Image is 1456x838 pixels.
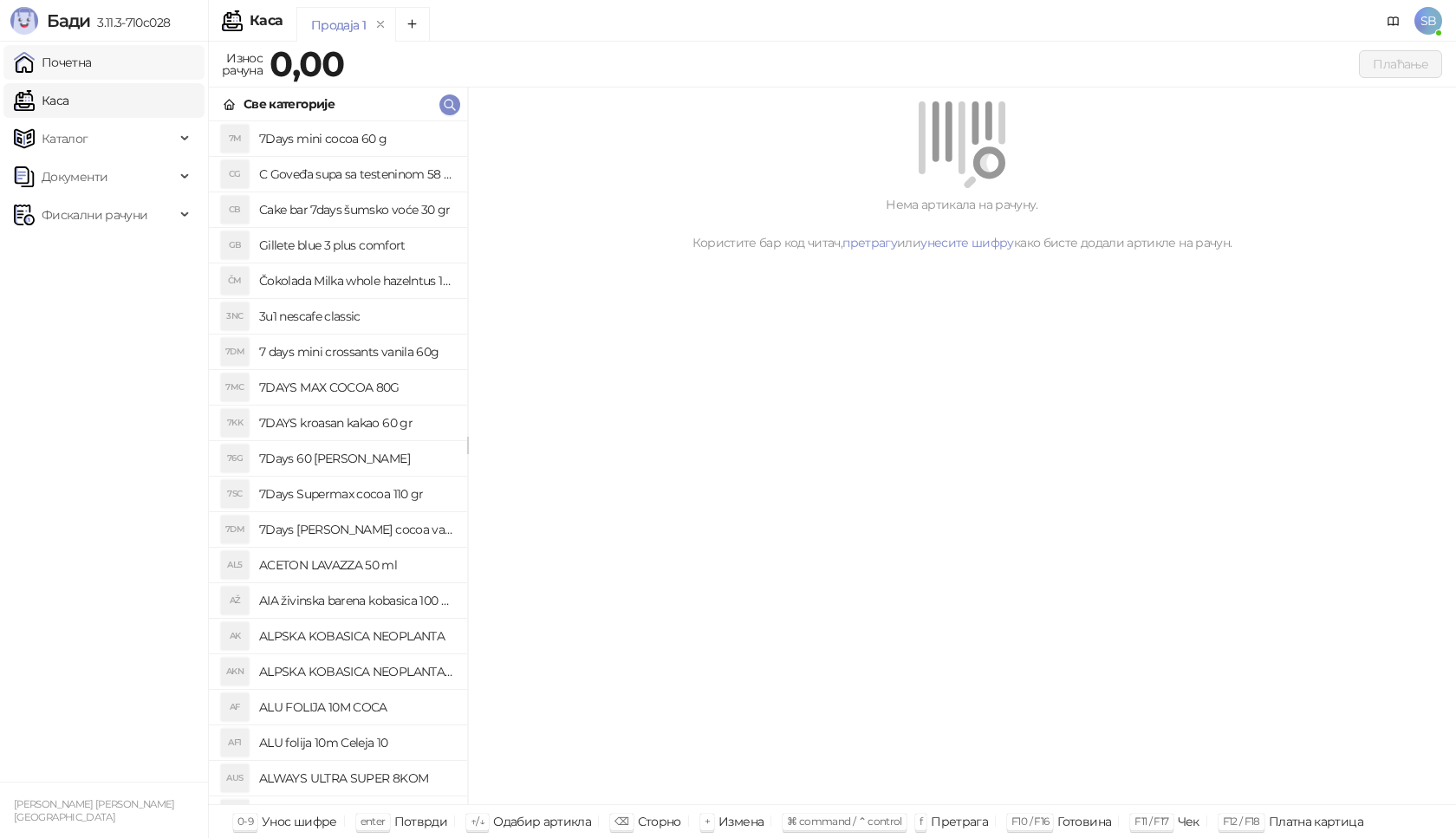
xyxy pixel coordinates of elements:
[221,409,249,437] div: 7KK
[259,409,453,437] h4: 7DAYS kroasan kakao 60 gr
[221,196,249,224] div: CB
[1269,810,1363,833] div: Платна картица
[10,7,38,35] img: Logo
[259,231,453,259] h4: Gillete blue 3 plus comfort
[262,810,337,833] div: Унос шифре
[270,42,344,85] strong: 0,00
[259,516,453,543] h4: 7Days [PERSON_NAME] cocoa vanila 80 gr
[42,198,147,232] span: Фискални рачуни
[259,160,453,188] h4: C Goveđa supa sa testeninom 58 grama
[221,622,249,650] div: AK
[259,480,453,508] h4: 7Days Supermax cocoa 110 gr
[1178,810,1199,833] div: Чек
[42,121,88,156] span: Каталог
[250,14,283,28] div: Каса
[259,374,453,401] h4: 7DAYS MAX COCOA 80G
[1011,815,1049,828] span: F10 / F16
[259,338,453,366] h4: 7 days mini crossants vanila 60g
[14,45,92,80] a: Почетна
[42,159,107,194] span: Документи
[221,160,249,188] div: CG
[718,810,764,833] div: Измена
[259,445,453,472] h4: 7Days 60 [PERSON_NAME]
[493,810,591,833] div: Одабир артикла
[259,800,453,828] h4: ALWAYS ultra ulošci 16kom
[920,815,922,828] span: f
[259,622,453,650] h4: ALPSKA KOBASICA NEOPLANTA
[394,810,448,833] div: Потврди
[221,267,249,295] div: ČM
[1223,815,1260,828] span: F12 / F18
[221,445,249,472] div: 76G
[369,17,392,32] button: remove
[14,83,68,118] a: Каса
[90,15,170,30] span: 3.11.3-710c028
[842,235,897,250] a: претрагу
[259,693,453,721] h4: ALU FOLIJA 10M COCA
[259,764,453,792] h4: ALWAYS ULTRA SUPER 8KOM
[471,815,484,828] span: ↑/↓
[311,16,366,35] div: Продаја 1
[920,235,1014,250] a: унесите шифру
[221,125,249,153] div: 7M
[259,302,453,330] h4: 3u1 nescafe classic
[47,10,90,31] span: Бади
[395,7,430,42] button: Add tab
[614,815,628,828] span: ⌫
[259,729,453,757] h4: ALU folija 10m Celeja 10
[1414,7,1442,35] span: SB
[221,729,249,757] div: AF1
[259,196,453,224] h4: Cake bar 7days šumsko voće 30 gr
[1359,50,1442,78] button: Плаћање
[1380,7,1407,35] a: Документација
[787,815,902,828] span: ⌘ command / ⌃ control
[259,125,453,153] h4: 7Days mini cocoa 60 g
[259,587,453,614] h4: AIA živinska barena kobasica 100 gr
[259,267,453,295] h4: Čokolada Milka whole hazelntus 100 gr
[1057,810,1111,833] div: Готовина
[638,810,681,833] div: Сторно
[259,658,453,685] h4: ALPSKA KOBASICA NEOPLANTA 1kg
[221,658,249,685] div: AKN
[221,551,249,579] div: AL5
[705,815,710,828] span: +
[218,47,266,81] div: Износ рачуна
[14,798,175,823] small: [PERSON_NAME] [PERSON_NAME] [GEOGRAPHIC_DATA]
[221,764,249,792] div: AUS
[244,94,335,114] div: Све категорије
[221,374,249,401] div: 7MC
[1134,815,1168,828] span: F11 / F17
[931,810,988,833] div: Претрага
[237,815,253,828] span: 0-9
[221,516,249,543] div: 7DM
[489,195,1435,252] div: Нема артикала на рачуну. Користите бар код читач, или како бисте додали артикле на рачун.
[221,587,249,614] div: AŽ
[209,121,467,804] div: grid
[221,480,249,508] div: 7SC
[221,302,249,330] div: 3NC
[221,693,249,721] div: AF
[221,338,249,366] div: 7DM
[259,551,453,579] h4: ACETON LAVAZZA 50 ml
[361,815,386,828] span: enter
[221,800,249,828] div: AUU
[221,231,249,259] div: GB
